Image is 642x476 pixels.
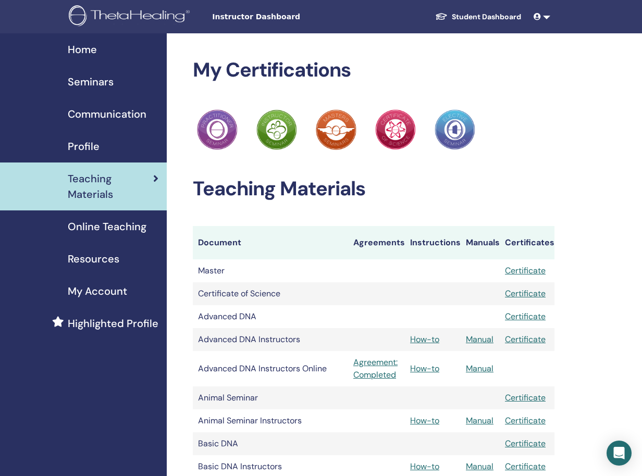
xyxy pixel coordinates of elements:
[68,251,119,267] span: Resources
[68,139,100,154] span: Profile
[256,109,297,150] img: Practitioner
[193,305,348,328] td: Advanced DNA
[193,177,554,201] h2: Teaching Materials
[505,392,546,403] a: Certificate
[68,316,158,331] span: Highlighted Profile
[375,109,416,150] img: Practitioner
[505,334,546,345] a: Certificate
[500,226,554,259] th: Certificates
[69,5,193,29] img: logo.png
[410,334,439,345] a: How-to
[607,441,632,466] div: Open Intercom Messenger
[193,409,348,432] td: Animal Seminar Instructors
[466,363,493,374] a: Manual
[68,171,153,202] span: Teaching Materials
[193,259,348,282] td: Master
[193,386,348,409] td: Animal Seminar
[435,109,475,150] img: Practitioner
[466,415,493,426] a: Manual
[193,58,554,82] h2: My Certifications
[193,351,348,386] td: Advanced DNA Instructors Online
[316,109,356,150] img: Practitioner
[193,328,348,351] td: Advanced DNA Instructors
[461,226,500,259] th: Manuals
[505,288,546,299] a: Certificate
[505,265,546,276] a: Certificate
[197,109,238,150] img: Practitioner
[466,461,493,472] a: Manual
[193,432,348,455] td: Basic DNA
[348,226,405,259] th: Agreements
[435,12,448,21] img: graduation-cap-white.svg
[212,11,368,22] span: Instructor Dashboard
[68,42,97,57] span: Home
[193,226,348,259] th: Document
[353,356,400,381] a: Agreement: Completed
[505,415,546,426] a: Certificate
[466,334,493,345] a: Manual
[410,363,439,374] a: How-to
[68,106,146,122] span: Communication
[193,282,348,305] td: Certificate of Science
[505,461,546,472] a: Certificate
[505,311,546,322] a: Certificate
[68,74,114,90] span: Seminars
[410,461,439,472] a: How-to
[405,226,461,259] th: Instructions
[505,438,546,449] a: Certificate
[68,283,127,299] span: My Account
[410,415,439,426] a: How-to
[427,7,529,27] a: Student Dashboard
[68,219,146,234] span: Online Teaching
